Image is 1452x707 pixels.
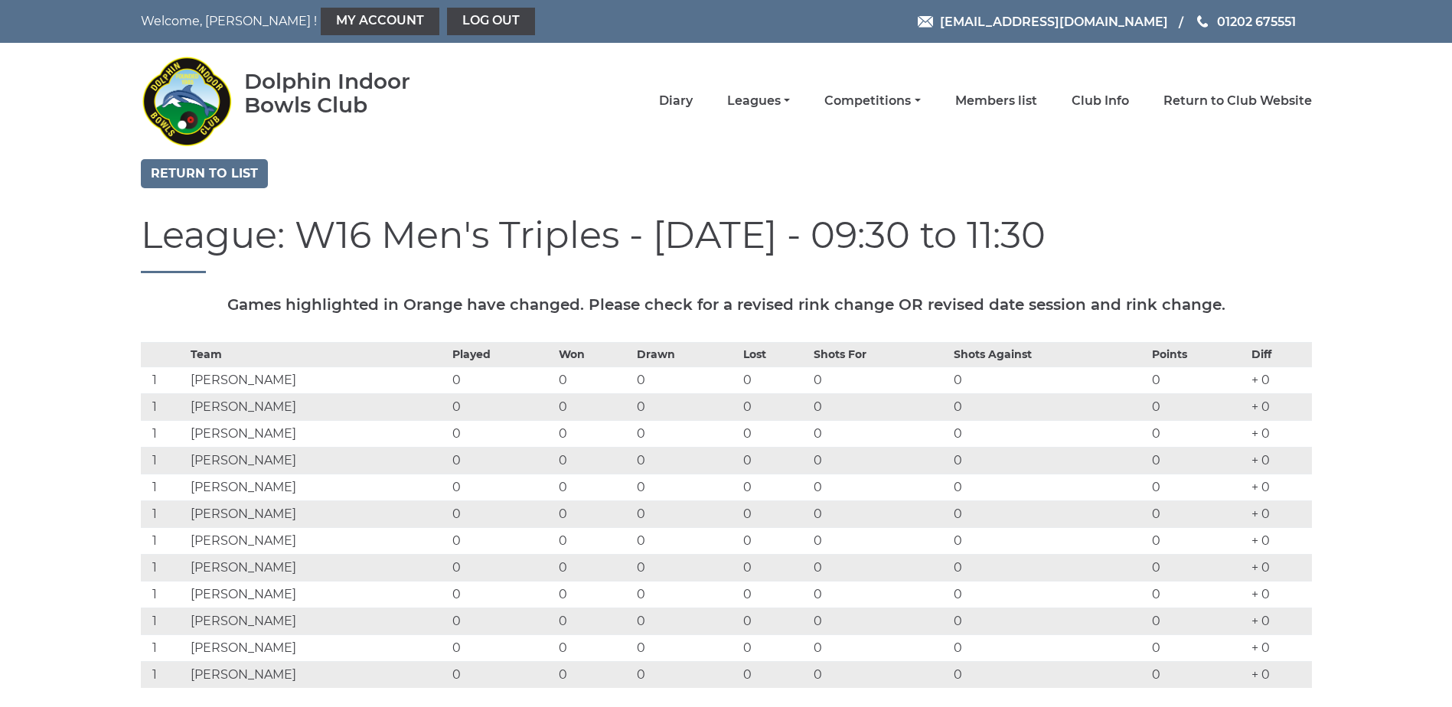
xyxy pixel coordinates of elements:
td: [PERSON_NAME] [187,527,449,554]
img: Phone us [1197,15,1208,28]
td: 0 [810,367,950,393]
td: 0 [555,608,633,634]
td: 0 [449,527,555,554]
th: Diff [1248,342,1311,367]
td: [PERSON_NAME] [187,661,449,688]
td: + 0 [1248,447,1311,474]
td: 0 [950,500,1148,527]
td: 0 [633,527,739,554]
td: + 0 [1248,393,1311,420]
th: Points [1148,342,1248,367]
td: 0 [810,393,950,420]
img: Email [918,16,933,28]
td: 0 [950,474,1148,500]
a: Competitions [824,93,920,109]
td: 0 [739,367,811,393]
td: 1 [141,367,187,393]
td: 0 [633,393,739,420]
td: + 0 [1248,581,1311,608]
td: 0 [449,581,555,608]
td: 1 [141,608,187,634]
td: 0 [810,474,950,500]
td: 0 [810,608,950,634]
a: Email [EMAIL_ADDRESS][DOMAIN_NAME] [918,12,1168,31]
td: + 0 [1248,474,1311,500]
td: [PERSON_NAME] [187,608,449,634]
td: 0 [449,367,555,393]
td: 1 [141,661,187,688]
td: + 0 [1248,367,1311,393]
td: 0 [950,420,1148,447]
td: 0 [950,608,1148,634]
th: Played [449,342,555,367]
td: 0 [950,634,1148,661]
td: 0 [950,527,1148,554]
td: 1 [141,527,187,554]
td: 0 [633,554,739,581]
a: Members list [955,93,1037,109]
a: Club Info [1072,93,1129,109]
td: 0 [1148,420,1248,447]
th: Shots Against [950,342,1148,367]
td: 0 [810,661,950,688]
span: [EMAIL_ADDRESS][DOMAIN_NAME] [940,14,1168,28]
td: 0 [449,554,555,581]
th: Team [187,342,449,367]
td: 0 [633,500,739,527]
td: 0 [555,447,633,474]
td: 0 [1148,474,1248,500]
td: 0 [555,661,633,688]
td: 0 [739,527,811,554]
td: 0 [555,554,633,581]
td: 0 [633,420,739,447]
td: 0 [449,420,555,447]
td: 1 [141,634,187,661]
td: 0 [810,527,950,554]
span: 01202 675551 [1217,14,1296,28]
td: 0 [739,393,811,420]
td: 0 [739,608,811,634]
td: + 0 [1248,554,1311,581]
td: 0 [1148,634,1248,661]
td: 1 [141,581,187,608]
a: Phone us 01202 675551 [1195,12,1296,31]
td: 0 [950,581,1148,608]
td: 0 [810,554,950,581]
a: Return to list [141,159,268,188]
a: Diary [659,93,693,109]
td: 0 [449,474,555,500]
td: + 0 [1248,500,1311,527]
td: 0 [633,367,739,393]
td: 0 [449,608,555,634]
td: 1 [141,393,187,420]
td: 0 [950,393,1148,420]
td: 0 [950,367,1148,393]
td: 0 [555,474,633,500]
nav: Welcome, [PERSON_NAME] ! [141,8,615,35]
td: 0 [810,634,950,661]
td: 0 [739,420,811,447]
td: [PERSON_NAME] [187,581,449,608]
td: [PERSON_NAME] [187,420,449,447]
td: [PERSON_NAME] [187,554,449,581]
td: 0 [633,474,739,500]
td: 0 [1148,447,1248,474]
td: + 0 [1248,527,1311,554]
td: + 0 [1248,608,1311,634]
td: 1 [141,554,187,581]
a: Log out [447,8,535,35]
td: 0 [1148,581,1248,608]
td: 1 [141,447,187,474]
td: 0 [449,447,555,474]
td: + 0 [1248,634,1311,661]
div: Dolphin Indoor Bowls Club [244,70,459,117]
td: 0 [555,527,633,554]
td: 0 [555,500,633,527]
td: 0 [449,393,555,420]
td: [PERSON_NAME] [187,447,449,474]
th: Shots For [810,342,950,367]
td: 0 [810,500,950,527]
td: 0 [633,634,739,661]
td: 0 [555,420,633,447]
td: [PERSON_NAME] [187,393,449,420]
